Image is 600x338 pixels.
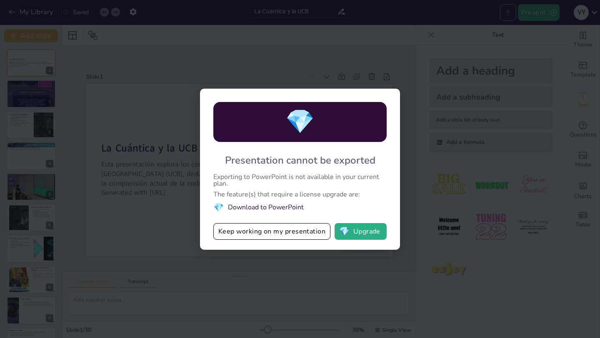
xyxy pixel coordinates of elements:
button: Keep working on my presentation [213,223,330,240]
div: The feature(s) that require a license upgrade are: [213,191,387,198]
span: diamond [339,227,350,236]
div: Exporting to PowerPoint is not available in your current plan. [213,174,387,187]
li: Download to PowerPoint [213,202,387,213]
span: diamond [213,202,224,213]
button: diamondUpgrade [335,223,387,240]
span: diamond [285,106,315,138]
div: Presentation cannot be exported [225,154,375,167]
